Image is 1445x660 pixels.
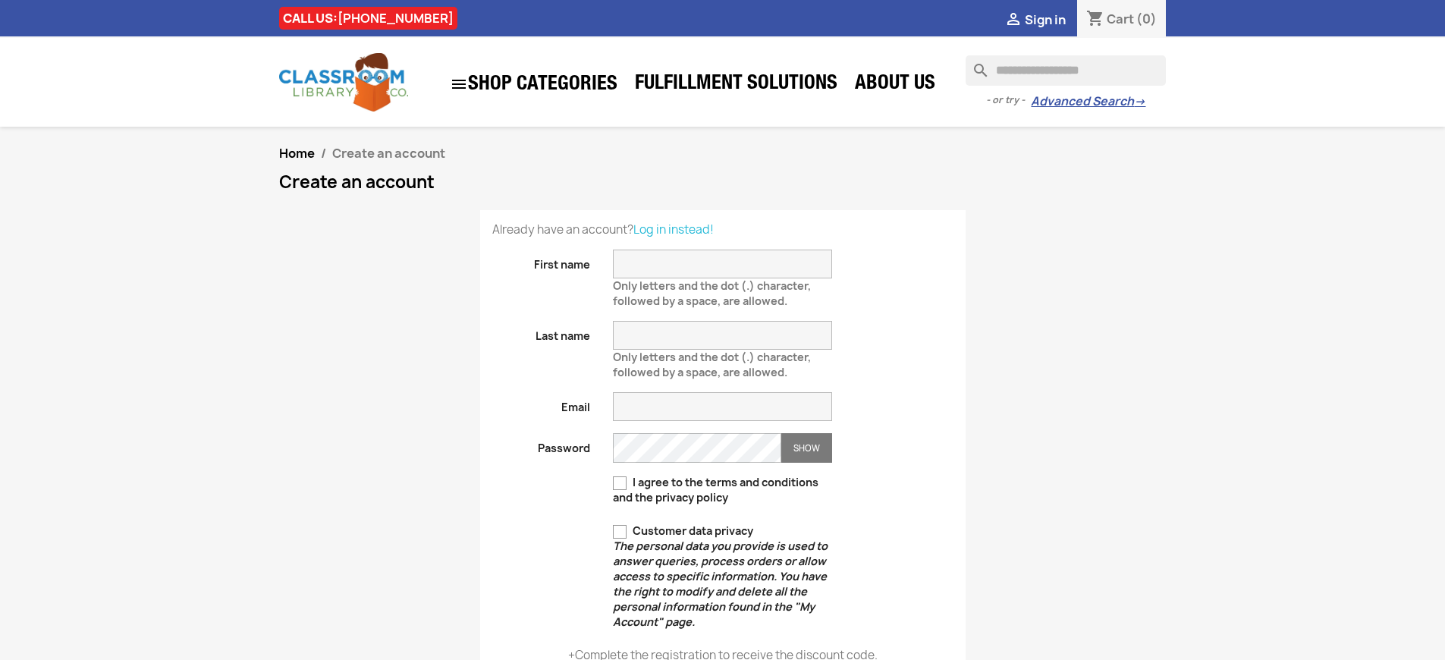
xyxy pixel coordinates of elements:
a: About Us [847,70,943,100]
span: Cart [1107,11,1134,27]
a: Fulfillment Solutions [627,70,845,100]
a: Home [279,145,315,162]
span: → [1134,94,1145,109]
span: Only letters and the dot (.) character, followed by a space, are allowed. [613,272,811,308]
a: SHOP CATEGORIES [442,68,625,101]
input: Search [966,55,1166,86]
i:  [450,75,468,93]
span: - or try - [986,93,1031,108]
i:  [1004,11,1022,30]
i: search [966,55,984,74]
span: Sign in [1025,11,1066,28]
span: (0) [1136,11,1157,27]
a: Log in instead! [633,222,714,237]
label: Email [481,392,602,415]
label: Last name [481,321,602,344]
p: Already have an account? [492,222,953,237]
label: I agree to the terms and conditions and the privacy policy [613,475,832,505]
span: Only letters and the dot (.) character, followed by a space, are allowed. [613,344,811,379]
label: Password [481,433,602,456]
a: [PHONE_NUMBER] [338,10,454,27]
h1: Create an account [279,173,1167,191]
span: Create an account [332,145,445,162]
em: The personal data you provide is used to answer queries, process orders or allow access to specif... [613,539,828,629]
a:  Sign in [1004,11,1066,28]
i: shopping_cart [1086,11,1104,29]
div: CALL US: [279,7,457,30]
img: Classroom Library Company [279,53,408,112]
label: First name [481,250,602,272]
input: Password input [613,433,781,463]
label: Customer data privacy [613,523,832,630]
button: Show [781,433,832,463]
a: Advanced Search→ [1031,94,1145,109]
